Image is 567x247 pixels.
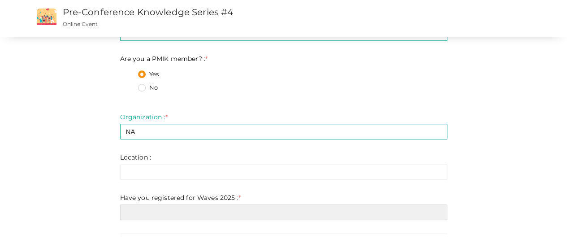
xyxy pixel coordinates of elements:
p: Online Event [63,20,346,28]
label: Are you a PMIK member? : [120,54,208,63]
a: Pre-Conference Knowledge Series #4 [63,7,234,17]
label: Yes [138,70,159,79]
label: Have you registered for Waves 2025 : [120,193,241,202]
img: event2.png [37,9,56,25]
label: No [138,83,158,92]
label: Organization : [120,113,168,121]
label: Location : [120,153,151,162]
